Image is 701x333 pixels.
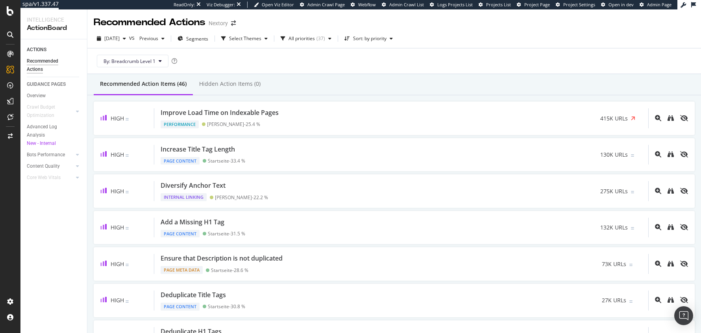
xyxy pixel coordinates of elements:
[680,261,688,267] div: eye-slash
[602,260,626,268] span: 73K URLs
[126,300,129,303] img: Equal
[129,34,136,42] span: vs
[601,2,634,8] a: Open in dev
[668,115,674,122] a: binoculars
[600,224,628,231] span: 132K URLs
[437,2,473,7] span: Logs Projects List
[27,24,81,33] div: ActionBoard
[174,32,211,45] button: Segments
[486,2,511,7] span: Projects List
[307,2,345,7] span: Admin Crawl Page
[27,123,74,148] div: Advanced Log Analysis
[680,151,688,157] div: eye-slash
[27,92,81,100] a: Overview
[27,103,68,120] div: Crawl Budget Optimization
[629,300,633,303] img: Equal
[668,296,674,304] a: binoculars
[100,80,187,88] div: Recommended Action Items (46)
[136,32,168,45] button: Previous
[674,306,693,325] div: Open Intercom Messenger
[161,303,200,311] div: Page Content
[316,36,325,41] div: ( 37 )
[602,296,626,304] span: 27K URLs
[27,57,74,74] div: Recommended Actions
[277,32,335,45] button: All priorities(37)
[126,227,129,229] img: Equal
[229,36,261,41] div: Select Themes
[609,2,634,7] span: Open in dev
[161,193,207,201] div: Internal Linking
[174,2,195,8] div: ReadOnly:
[111,187,124,195] span: High
[680,224,688,230] div: eye-slash
[563,2,595,7] span: Project Settings
[358,2,376,7] span: Webflow
[27,162,60,170] div: Content Quality
[600,187,628,195] span: 275K URLs
[517,2,550,8] a: Project Page
[126,264,129,266] img: Equal
[556,2,595,8] a: Project Settings
[27,151,65,159] div: Bots Performance
[300,2,345,8] a: Admin Crawl Page
[209,19,228,27] div: Nextory
[161,290,226,300] div: Deduplicate Title Tags
[27,103,74,120] a: Crawl Budget Optimization
[126,191,129,193] img: Equal
[161,108,279,117] div: Improve Load Time on Indexable Pages
[27,139,74,148] div: New - Internal
[353,36,387,41] div: Sort: by priority
[104,58,155,65] span: By: Breadcrumb Level 1
[161,254,283,263] div: Ensure that Description is not duplicated
[647,2,671,7] span: Admin Page
[111,151,124,158] span: High
[668,297,674,303] div: binoculars
[211,267,248,273] div: Startseite - 28.6 %
[161,120,199,128] div: Performance
[161,145,235,154] div: Increase Title Tag Length
[111,296,124,304] span: High
[126,118,129,120] img: Equal
[668,224,674,231] a: binoculars
[655,297,661,303] div: magnifying-glass-plus
[27,123,81,148] a: Advanced Log AnalysisNew - Internal
[655,261,661,267] div: magnifying-glass-plus
[631,154,634,157] img: Equal
[27,46,81,54] a: ACTIONS
[640,2,671,8] a: Admin Page
[27,80,81,89] a: GUIDANCE PAGES
[668,188,674,194] div: binoculars
[161,230,200,238] div: Page Content
[27,151,74,159] a: Bots Performance
[351,2,376,8] a: Webflow
[27,16,81,24] div: Intelligence
[655,188,661,194] div: magnifying-glass-plus
[668,187,674,195] a: binoculars
[231,20,236,26] div: arrow-right-arrow-left
[161,218,224,227] div: Add a Missing H1 Tag
[161,181,226,190] div: Diversify Anchor Text
[668,261,674,267] div: binoculars
[215,194,268,200] div: [PERSON_NAME] - 22.2 %
[27,162,74,170] a: Content Quality
[254,2,294,8] a: Open Viz Editor
[207,121,260,127] div: [PERSON_NAME] - 25.4 %
[94,32,129,45] button: [DATE]
[655,151,661,157] div: magnifying-glass-plus
[27,92,46,100] div: Overview
[111,224,124,231] span: High
[97,55,168,67] button: By: Breadcrumb Level 1
[218,32,271,45] button: Select Themes
[27,57,81,74] a: Recommended Actions
[680,188,688,194] div: eye-slash
[524,2,550,7] span: Project Page
[629,264,633,266] img: Equal
[655,224,661,230] div: magnifying-glass-plus
[161,266,203,274] div: Page Meta Data
[668,224,674,230] div: binoculars
[94,16,205,29] div: Recommended Actions
[161,157,200,165] div: Page Content
[262,2,294,7] span: Open Viz Editor
[382,2,424,8] a: Admin Crawl List
[208,158,245,164] div: Startseite - 33.4 %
